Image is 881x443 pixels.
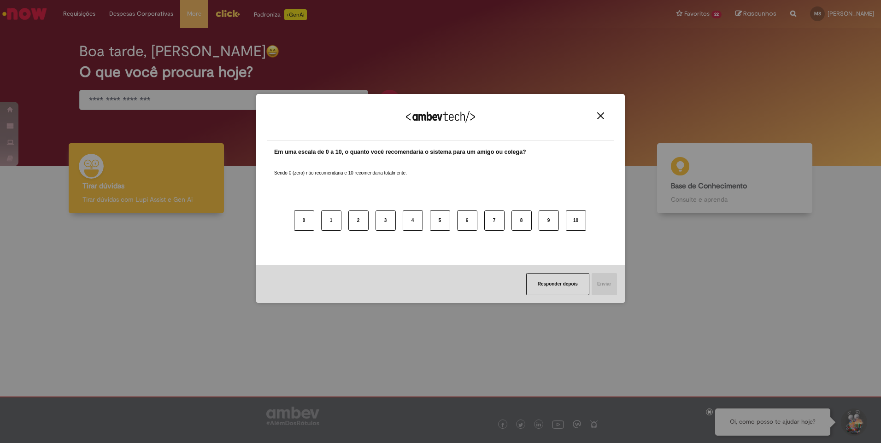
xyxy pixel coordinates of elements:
[457,210,477,231] button: 6
[594,112,607,120] button: Close
[274,159,407,176] label: Sendo 0 (zero) não recomendaria e 10 recomendaria totalmente.
[566,210,586,231] button: 10
[274,148,526,157] label: Em uma escala de 0 a 10, o quanto você recomendaria o sistema para um amigo ou colega?
[348,210,369,231] button: 2
[597,112,604,119] img: Close
[484,210,505,231] button: 7
[321,210,341,231] button: 1
[511,210,532,231] button: 8
[403,210,423,231] button: 4
[294,210,314,231] button: 0
[406,111,475,122] img: Logo Ambevtech
[376,210,396,231] button: 3
[430,210,450,231] button: 5
[526,273,589,295] button: Responder depois
[539,210,559,231] button: 9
